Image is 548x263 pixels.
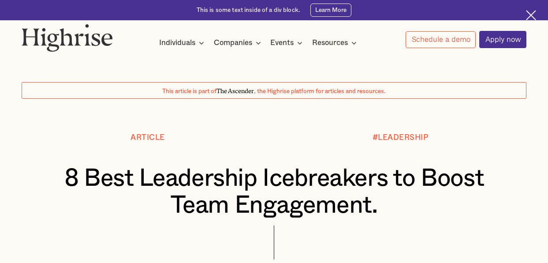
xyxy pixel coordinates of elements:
[159,38,207,48] div: Individuals
[406,31,476,48] a: Schedule a demo
[270,38,294,48] div: Events
[310,4,351,17] a: Learn More
[270,38,305,48] div: Events
[162,88,216,94] span: This article is part of
[526,10,536,20] img: Cross icon
[254,88,386,94] span: , the Highrise platform for articles and resources.
[42,165,505,219] h1: 8 Best Leadership Icebreakers to Boost Team Engagement.
[197,6,300,14] div: This is some text inside of a div block.
[214,38,264,48] div: Companies
[216,86,254,93] span: The Ascender
[130,133,165,142] div: Article
[312,38,359,48] div: Resources
[22,24,113,52] img: Highrise logo
[214,38,252,48] div: Companies
[159,38,195,48] div: Individuals
[373,133,429,142] div: #LEADERSHIP
[312,38,348,48] div: Resources
[479,31,526,48] a: Apply now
